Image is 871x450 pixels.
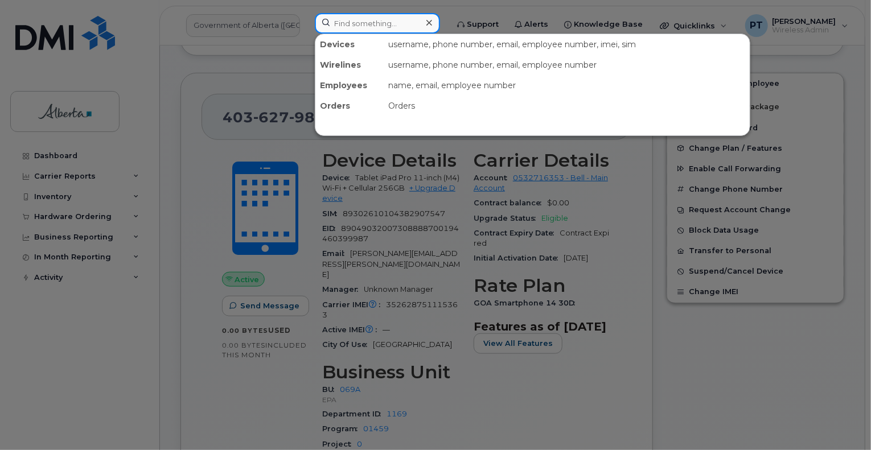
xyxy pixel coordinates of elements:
div: Orders [315,96,384,116]
div: Devices [315,34,384,55]
div: Employees [315,75,384,96]
div: Wirelines [315,55,384,75]
div: username, phone number, email, employee number [384,55,750,75]
div: name, email, employee number [384,75,750,96]
input: Find something... [315,13,440,34]
div: username, phone number, email, employee number, imei, sim [384,34,750,55]
div: Orders [384,96,750,116]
